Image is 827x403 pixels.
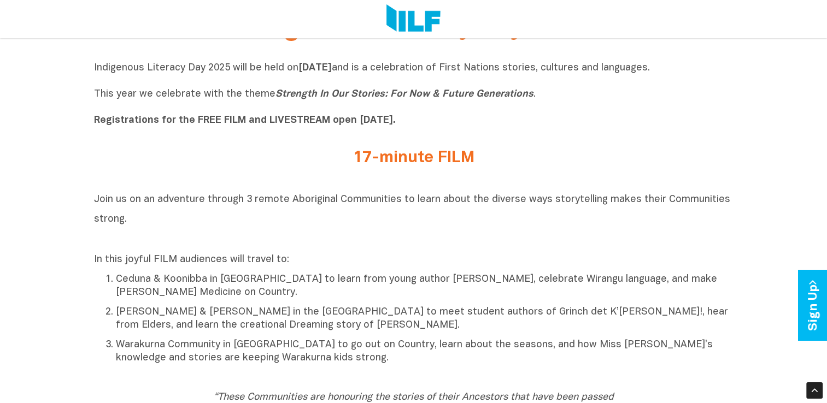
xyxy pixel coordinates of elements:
[806,382,823,399] div: Scroll Back to Top
[275,90,533,99] i: Strength In Our Stories: For Now & Future Generations
[94,253,734,266] p: In this joyful FILM audiences will travel to:
[94,62,734,127] p: Indigenous Literacy Day 2025 will be held on and is a celebration of First Nations stories, cultu...
[94,116,396,125] b: Registrations for the FREE FILM and LIVESTREAM open [DATE].
[116,339,734,365] p: Warakurna Community in [GEOGRAPHIC_DATA] to go out on Country, learn about the seasons, and how M...
[116,306,734,332] p: [PERSON_NAME] & [PERSON_NAME] in the [GEOGRAPHIC_DATA] to meet student authors of Grinch det K’[P...
[94,195,730,224] span: Join us on an adventure through 3 remote Aboriginal Communities to learn about the diverse ways s...
[209,149,619,167] h2: 17-minute FILM
[116,273,734,299] p: Ceduna & Koonibba in [GEOGRAPHIC_DATA] to learn from young author [PERSON_NAME], celebrate Wirang...
[298,63,332,73] b: [DATE]
[386,4,441,34] img: Logo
